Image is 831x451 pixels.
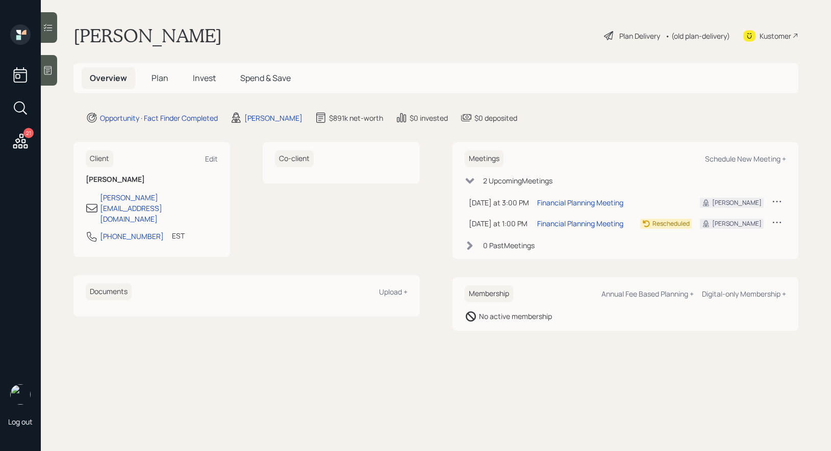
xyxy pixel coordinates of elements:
div: Edit [205,154,218,164]
div: 2 Upcoming Meeting s [483,175,552,186]
span: Spend & Save [240,72,291,84]
div: [PERSON_NAME] [712,198,762,207]
h6: Documents [86,283,132,300]
div: 0 Past Meeting s [483,240,535,251]
div: Annual Fee Based Planning + [601,289,694,299]
div: No active membership [479,311,552,322]
div: $891k net-worth [329,113,383,123]
div: • (old plan-delivery) [665,31,730,41]
div: Schedule New Meeting + [705,154,786,164]
h6: Client [86,150,113,167]
h6: [PERSON_NAME] [86,175,218,184]
div: Rescheduled [652,219,690,228]
div: Opportunity · Fact Finder Completed [100,113,218,123]
span: Overview [90,72,127,84]
div: Digital-only Membership + [702,289,786,299]
span: Invest [193,72,216,84]
div: EST [172,230,185,241]
div: [PHONE_NUMBER] [100,231,164,242]
div: [PERSON_NAME] [244,113,303,123]
div: Log out [8,417,33,427]
div: $0 deposited [474,113,517,123]
img: treva-nostdahl-headshot.png [10,384,31,405]
div: Kustomer [760,31,791,41]
div: Financial Planning Meeting [537,197,623,208]
div: [PERSON_NAME][EMAIL_ADDRESS][DOMAIN_NAME] [100,192,218,224]
div: Plan Delivery [619,31,660,41]
span: Plan [152,72,168,84]
h6: Membership [465,285,513,302]
h1: [PERSON_NAME] [73,24,222,47]
div: [DATE] at 1:00 PM [469,218,529,229]
h6: Co-client [275,150,314,167]
div: Upload + [379,287,408,297]
div: [DATE] at 3:00 PM [469,197,529,208]
div: 21 [23,128,34,138]
div: Financial Planning Meeting [537,218,623,229]
div: $0 invested [410,113,448,123]
h6: Meetings [465,150,503,167]
div: [PERSON_NAME] [712,219,762,228]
